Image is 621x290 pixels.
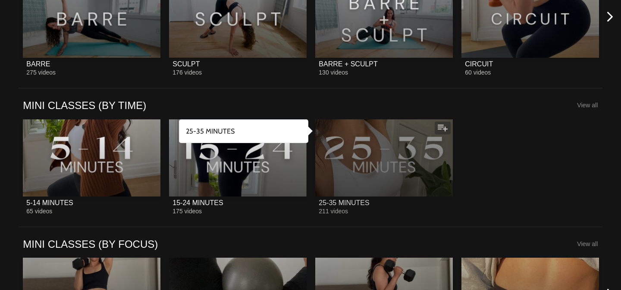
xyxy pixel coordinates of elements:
div: CIRCUIT [465,60,493,68]
a: MINI CLASSES (BY FOCUS) [23,237,158,251]
div: 15-24 MINUTES [172,199,223,207]
a: 25-35 MINUTES25-35 MINUTES211 videos [315,119,453,215]
a: 5-14 MINUTES5-14 MINUTES65 videos [23,119,160,215]
span: 175 videos [172,208,202,215]
span: 176 videos [172,69,202,76]
span: 130 videos [319,69,348,76]
strong: 25-35 MINUTES [186,127,235,135]
a: 15-24 MINUTES15-24 MINUTES175 videos [169,119,307,215]
span: 65 videos [26,208,52,215]
div: SCULPT [172,60,200,68]
span: 211 videos [319,208,348,215]
div: 25-35 MINUTES [319,199,369,207]
div: 5-14 MINUTES [26,199,73,207]
a: View all [577,102,598,109]
a: MINI CLASSES (BY TIME) [23,99,146,112]
a: View all [577,240,598,247]
span: 60 videos [465,69,491,76]
div: BARRE + SCULPT [319,60,377,68]
span: 275 videos [26,69,56,76]
div: BARRE [26,60,50,68]
button: Add to my list [435,122,451,134]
